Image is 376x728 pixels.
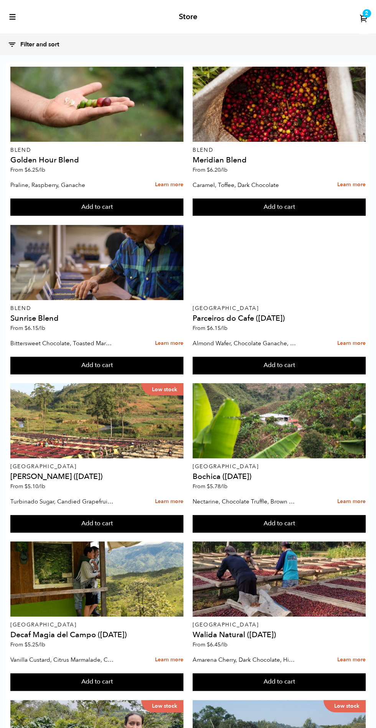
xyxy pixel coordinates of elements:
[179,12,197,21] h2: Store
[193,654,297,666] p: Amarena Cherry, Dark Chocolate, Hibiscus
[207,325,228,332] bdi: 6.15
[193,156,366,164] h4: Meridian Blend
[10,473,183,480] h4: [PERSON_NAME] ([DATE])
[207,325,210,332] span: $
[221,325,228,332] span: /lb
[10,464,183,469] p: [GEOGRAPHIC_DATA]
[38,483,45,490] span: /lb
[38,325,45,332] span: /lb
[193,357,366,374] button: Add to cart
[193,473,366,480] h4: Bochica ([DATE])
[193,673,366,691] button: Add to cart
[193,641,228,648] span: From
[38,641,45,648] span: /lb
[10,179,114,191] p: Praline, Raspberry, Ganache
[337,652,366,668] a: Learn more
[207,166,228,174] bdi: 6.20
[8,13,16,21] button: toggle-mobile-menu
[155,335,183,352] a: Learn more
[193,148,366,153] p: Blend
[38,166,45,174] span: /lb
[8,36,67,53] button: Filter and sort
[10,166,45,174] span: From
[193,325,228,332] span: From
[193,483,228,490] span: From
[25,641,28,648] span: $
[25,166,28,174] span: $
[193,338,297,349] p: Almond Wafer, Chocolate Ganache, Bing Cherry
[155,652,183,668] a: Learn more
[10,325,45,332] span: From
[10,496,114,507] p: Turbinado Sugar, Candied Grapefruit, Spiced Plum
[10,306,183,311] p: Blend
[193,166,228,174] span: From
[10,483,45,490] span: From
[10,654,114,666] p: Vanilla Custard, Citrus Marmalade, Caramel
[193,464,366,469] p: [GEOGRAPHIC_DATA]
[221,166,228,174] span: /lb
[25,325,28,332] span: $
[10,357,183,374] button: Add to cart
[193,622,366,628] p: [GEOGRAPHIC_DATA]
[337,177,366,193] a: Learn more
[25,483,45,490] bdi: 5.10
[25,325,45,332] bdi: 6.15
[10,315,183,322] h4: Sunrise Blend
[323,700,366,712] p: Low stock
[193,515,366,533] button: Add to cart
[207,483,228,490] bdi: 5.78
[141,700,183,712] p: Low stock
[207,483,210,490] span: $
[10,641,45,648] span: From
[193,315,366,322] h4: Parceiros do Cafe ([DATE])
[193,496,297,507] p: Nectarine, Chocolate Truffle, Brown Sugar
[10,631,183,639] h4: Decaf Magia del Campo ([DATE])
[365,10,368,17] span: 2
[25,166,45,174] bdi: 6.25
[337,494,366,510] a: Learn more
[193,631,366,639] h4: Walida Natural ([DATE])
[25,483,28,490] span: $
[10,198,183,216] button: Add to cart
[10,148,183,153] p: Blend
[155,177,183,193] a: Learn more
[141,383,183,395] p: Low stock
[337,335,366,352] a: Learn more
[10,673,183,691] button: Add to cart
[10,515,183,533] button: Add to cart
[10,156,183,164] h4: Golden Hour Blend
[25,641,45,648] bdi: 5.25
[193,179,297,191] p: Caramel, Toffee, Dark Chocolate
[10,622,183,628] p: [GEOGRAPHIC_DATA]
[207,641,210,648] span: $
[193,306,366,311] p: [GEOGRAPHIC_DATA]
[207,166,210,174] span: $
[10,338,114,349] p: Bittersweet Chocolate, Toasted Marshmallow, Candied Orange, Praline
[155,494,183,510] a: Learn more
[221,483,228,490] span: /lb
[207,641,228,648] bdi: 6.45
[193,198,366,216] button: Add to cart
[221,641,228,648] span: /lb
[10,383,183,458] a: Low stock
